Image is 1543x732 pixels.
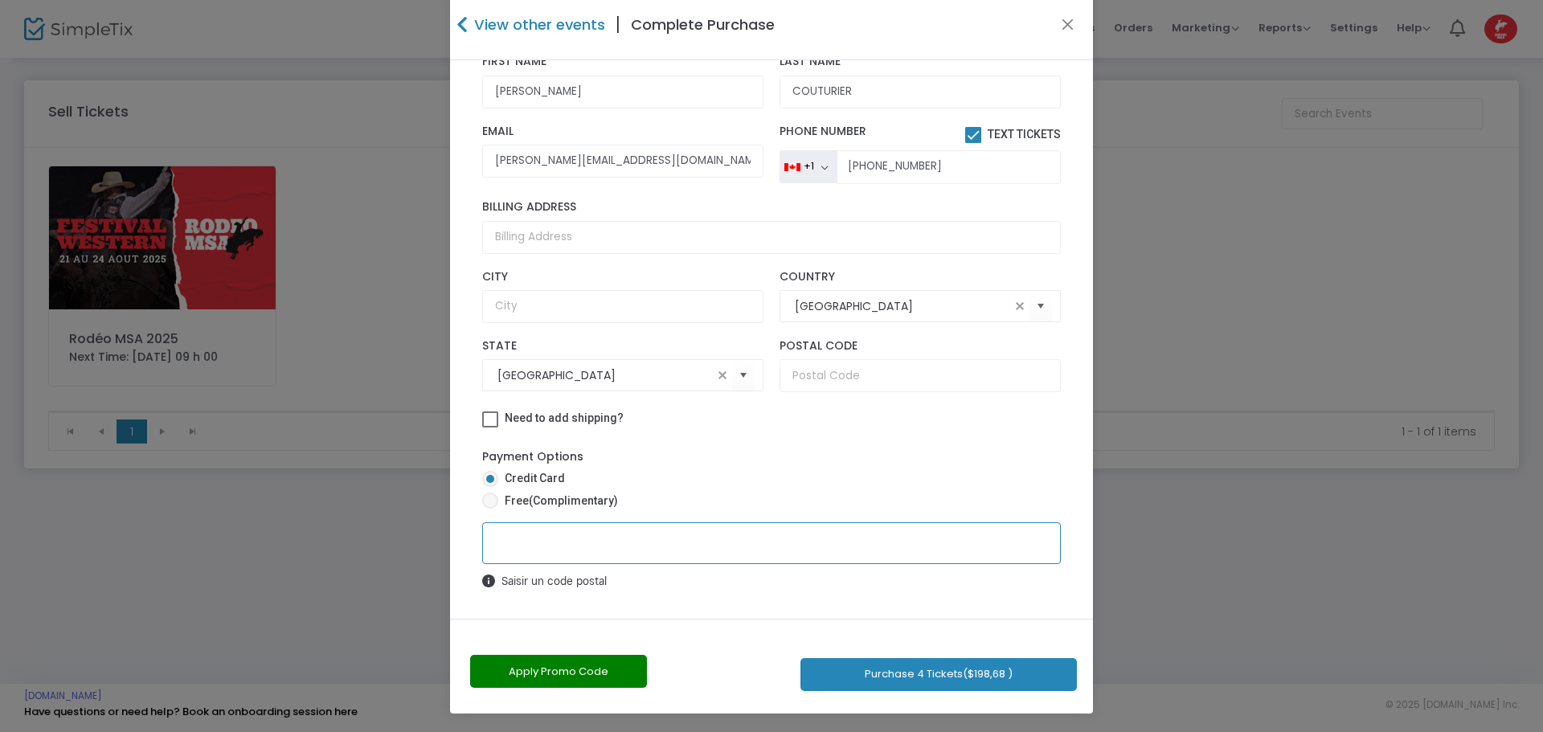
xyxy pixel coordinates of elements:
[1010,296,1029,316] span: clear
[470,14,605,35] h4: View other events
[804,160,814,173] div: +1
[780,339,1061,354] label: Postal Code
[800,658,1077,691] button: Purchase 4 Tickets($198,68 )
[482,573,1061,590] span: Saisir un code postal
[780,125,1061,144] label: Phone Number
[795,298,1010,315] input: Select Country
[837,150,1061,184] input: Phone Number
[780,150,837,184] button: +1
[780,270,1061,284] label: Country
[631,14,775,35] h4: Complete Purchase
[1029,290,1052,323] button: Select
[732,359,755,392] button: Select
[780,55,1061,69] label: Last Name
[498,493,618,509] span: Free
[482,200,1061,215] label: Billing Address
[482,55,763,69] label: First Name
[780,76,1061,108] input: Last Name
[482,339,763,354] label: State
[505,411,624,424] span: Need to add shipping?
[497,367,713,384] input: Select State
[482,221,1061,254] input: Billing Address
[482,270,763,284] label: City
[470,655,647,688] button: Apply Promo Code
[498,470,565,487] span: Credit Card
[780,359,1061,392] input: Postal Code
[529,494,618,507] span: (Complimentary)
[1058,14,1078,35] button: Close
[482,448,583,465] label: Payment Options
[482,125,763,139] label: Email
[713,366,732,385] span: clear
[482,76,763,108] input: First Name
[482,145,763,178] input: Email
[988,128,1061,141] span: Text Tickets
[483,523,1060,601] iframe: Formulaire de carte bancaire sécurisé
[482,290,763,323] input: City
[605,10,631,39] span: |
